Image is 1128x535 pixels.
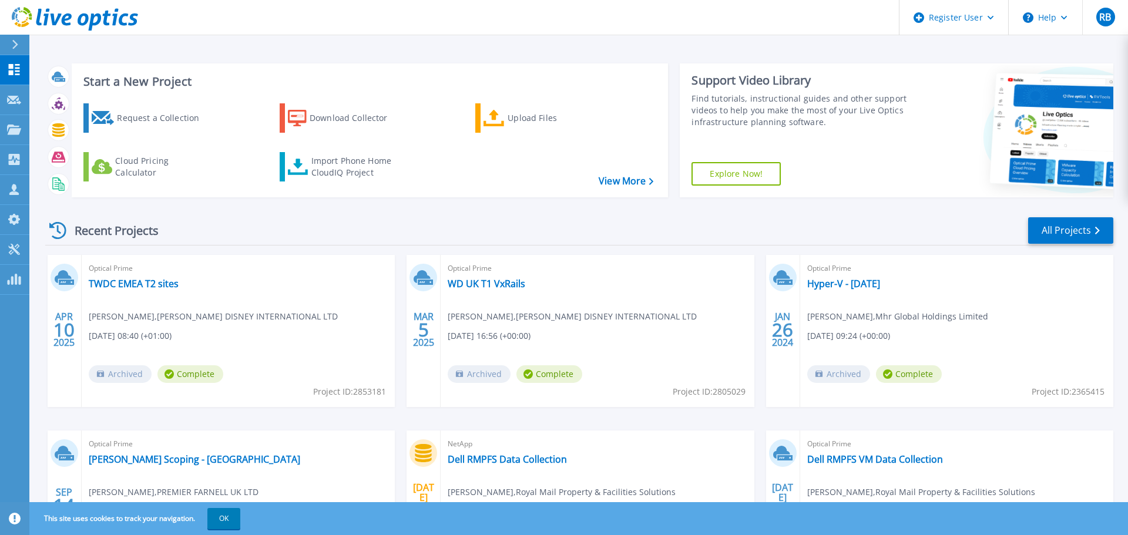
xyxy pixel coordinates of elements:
[448,310,697,323] span: [PERSON_NAME] , [PERSON_NAME] DISNEY INTERNATIONAL LTD
[280,103,411,133] a: Download Collector
[83,152,214,181] a: Cloud Pricing Calculator
[807,310,988,323] span: [PERSON_NAME] , Mhr Global Holdings Limited
[448,262,747,275] span: Optical Prime
[53,484,75,527] div: SEP 2023
[89,486,258,499] span: [PERSON_NAME] , PREMIER FARNELL UK LTD
[89,453,300,465] a: [PERSON_NAME] Scoping - [GEOGRAPHIC_DATA]
[1032,385,1104,398] span: Project ID: 2365415
[673,385,746,398] span: Project ID: 2805029
[1028,217,1113,244] a: All Projects
[691,162,781,186] a: Explore Now!
[53,500,75,510] span: 14
[691,93,912,128] div: Find tutorials, instructional guides and other support videos to help you make the most of your L...
[599,176,653,187] a: View More
[448,278,525,290] a: WD UK T1 VxRails
[412,308,435,351] div: MAR 2025
[89,310,338,323] span: [PERSON_NAME] , [PERSON_NAME] DISNEY INTERNATIONAL LTD
[876,365,942,383] span: Complete
[157,365,223,383] span: Complete
[418,325,429,335] span: 5
[89,278,179,290] a: TWDC EMEA T2 sites
[771,308,794,351] div: JAN 2024
[32,508,240,529] span: This site uses cookies to track your navigation.
[475,103,606,133] a: Upload Files
[508,106,602,130] div: Upload Files
[45,216,174,245] div: Recent Projects
[807,453,943,465] a: Dell RMPFS VM Data Collection
[448,365,511,383] span: Archived
[448,453,567,465] a: Dell RMPFS Data Collection
[807,486,1035,499] span: [PERSON_NAME] , Royal Mail Property & Facilities Solutions
[807,329,890,342] span: [DATE] 09:24 (+00:00)
[89,438,388,450] span: Optical Prime
[83,103,214,133] a: Request a Collection
[89,365,152,383] span: Archived
[772,325,793,335] span: 26
[53,308,75,351] div: APR 2025
[310,106,404,130] div: Download Collector
[807,262,1106,275] span: Optical Prime
[311,155,403,179] div: Import Phone Home CloudIQ Project
[53,325,75,335] span: 10
[89,329,172,342] span: [DATE] 08:40 (+01:00)
[448,329,531,342] span: [DATE] 16:56 (+00:00)
[115,155,209,179] div: Cloud Pricing Calculator
[207,508,240,529] button: OK
[807,438,1106,450] span: Optical Prime
[89,262,388,275] span: Optical Prime
[516,365,582,383] span: Complete
[691,73,912,88] div: Support Video Library
[412,484,435,527] div: [DATE] 2023
[448,438,747,450] span: NetApp
[1099,12,1111,22] span: RB
[807,278,880,290] a: Hyper-V - [DATE]
[83,75,653,88] h3: Start a New Project
[448,486,676,499] span: [PERSON_NAME] , Royal Mail Property & Facilities Solutions
[771,484,794,527] div: [DATE] 2023
[313,385,386,398] span: Project ID: 2853181
[117,106,211,130] div: Request a Collection
[807,365,870,383] span: Archived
